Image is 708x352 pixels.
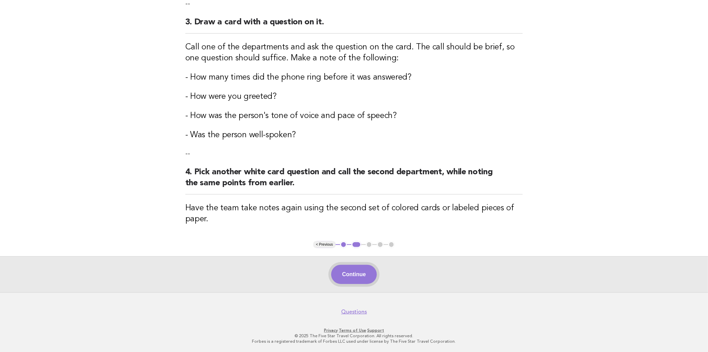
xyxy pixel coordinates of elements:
[185,167,523,195] h2: 4. Pick another white card question and call the second department, while noting the same points ...
[340,241,347,248] button: 1
[331,265,377,284] button: Continue
[185,91,523,102] h3: - How were you greeted?
[185,130,523,141] h3: - Was the person well-spoken?
[313,241,336,248] button: < Previous
[324,328,338,333] a: Privacy
[185,110,523,121] h3: - How was the person's tone of voice and pace of speech?
[185,149,523,159] p: --
[144,328,564,333] p: · ·
[351,241,361,248] button: 2
[339,328,366,333] a: Terms of Use
[341,308,367,315] a: Questions
[185,72,523,83] h3: - How many times did the phone ring before it was answered?
[185,17,523,34] h2: 3. Draw a card with a question on it.
[185,203,523,225] h3: Have the team take notes again using the second set of colored cards or labeled pieces of paper.
[144,339,564,344] p: Forbes is a registered trademark of Forbes LLC used under license by The Five Star Travel Corpora...
[144,333,564,339] p: © 2025 The Five Star Travel Corporation. All rights reserved.
[367,328,384,333] a: Support
[185,42,523,64] h3: Call one of the departments and ask the question on the card. The call should be brief, so one qu...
